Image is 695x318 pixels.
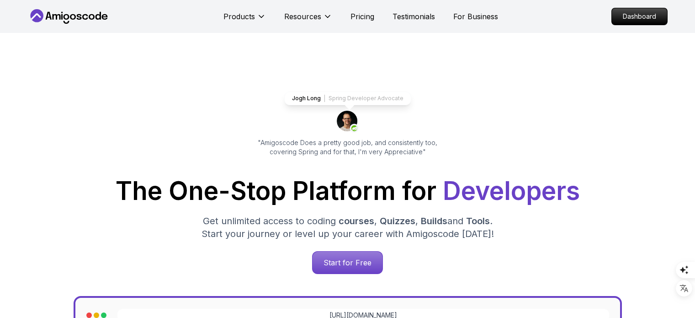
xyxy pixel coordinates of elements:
[350,11,374,22] a: Pricing
[443,176,580,206] span: Developers
[292,95,321,102] p: Jogh Long
[245,138,450,156] p: "Amigoscode Does a pretty good job, and consistently too, covering Spring and for that, I'm very ...
[223,11,266,29] button: Products
[339,216,374,226] span: courses
[380,216,415,226] span: Quizzes
[313,252,382,274] p: Start for Free
[312,251,383,274] a: Start for Free
[284,11,332,29] button: Resources
[466,216,490,226] span: Tools
[223,11,255,22] p: Products
[611,8,668,25] a: Dashboard
[194,215,501,240] p: Get unlimited access to coding , , and . Start your journey or level up your career with Amigosco...
[421,216,447,226] span: Builds
[35,178,660,204] h1: The One-Stop Platform for
[453,11,498,22] a: For Business
[284,11,321,22] p: Resources
[329,95,403,102] p: Spring Developer Advocate
[337,111,359,133] img: josh long
[393,11,435,22] a: Testimonials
